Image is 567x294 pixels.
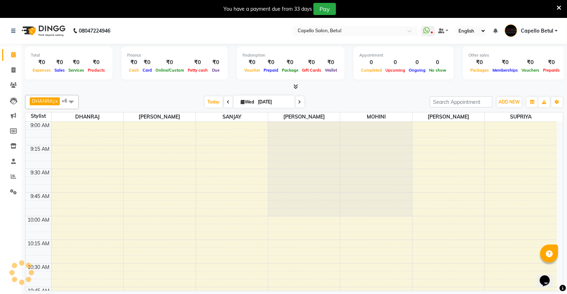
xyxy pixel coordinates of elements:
[67,58,86,67] div: ₹0
[262,58,280,67] div: ₹0
[491,68,520,73] span: Memberships
[67,68,86,73] span: Services
[31,58,53,67] div: ₹0
[31,52,107,58] div: Total
[52,112,124,121] span: DHANRAJ
[300,58,323,67] div: ₹0
[505,24,517,37] img: Capello Betul
[141,58,154,67] div: ₹0
[521,27,553,35] span: Capello Betul
[86,68,107,73] span: Products
[280,58,300,67] div: ₹0
[53,68,67,73] span: Sales
[407,68,427,73] span: Ongoing
[224,5,312,13] div: You have a payment due from 33 days
[427,58,448,67] div: 0
[27,240,51,247] div: 10:15 AM
[469,58,491,67] div: ₹0
[280,68,300,73] span: Package
[27,216,51,224] div: 10:00 AM
[29,169,51,177] div: 9:30 AM
[300,68,323,73] span: Gift Cards
[359,58,384,67] div: 0
[537,265,560,287] iframe: chat widget
[205,96,223,107] span: Today
[210,68,221,73] span: Due
[127,52,222,58] div: Finance
[210,58,222,67] div: ₹0
[54,98,58,104] a: x
[242,58,262,67] div: ₹0
[32,98,54,104] span: DHANRAJ
[469,68,491,73] span: Packages
[499,99,520,105] span: ADD NEW
[430,96,492,107] input: Search Appointment
[359,68,384,73] span: Completed
[384,58,407,67] div: 0
[256,97,292,107] input: 2025-09-03
[62,98,73,103] span: +6
[186,68,210,73] span: Petty cash
[541,68,562,73] span: Prepaids
[359,52,448,58] div: Appointment
[196,112,268,121] span: SANJAY
[407,58,427,67] div: 0
[141,68,154,73] span: Card
[31,68,53,73] span: Expenses
[520,68,541,73] span: Vouchers
[323,58,339,67] div: ₹0
[497,97,522,107] button: ADD NEW
[79,21,110,41] b: 08047224946
[520,58,541,67] div: ₹0
[262,68,280,73] span: Prepaid
[242,52,339,58] div: Redemption
[127,68,141,73] span: Cash
[313,3,336,15] button: Pay
[29,193,51,200] div: 9:45 AM
[242,68,262,73] span: Voucher
[491,58,520,67] div: ₹0
[18,21,67,41] img: logo
[268,112,340,121] span: [PERSON_NAME]
[239,99,256,105] span: Wed
[154,68,186,73] span: Online/Custom
[384,68,407,73] span: Upcoming
[124,112,196,121] span: [PERSON_NAME]
[485,112,557,121] span: SUPRIYA
[186,58,210,67] div: ₹0
[340,112,412,121] span: MOHINI
[413,112,485,121] span: [PERSON_NAME]
[541,58,562,67] div: ₹0
[25,112,51,120] div: Stylist
[427,68,448,73] span: No show
[29,145,51,153] div: 9:15 AM
[27,264,51,271] div: 10:30 AM
[29,122,51,129] div: 9:00 AM
[323,68,339,73] span: Wallet
[53,58,67,67] div: ₹0
[154,58,186,67] div: ₹0
[86,58,107,67] div: ₹0
[127,58,141,67] div: ₹0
